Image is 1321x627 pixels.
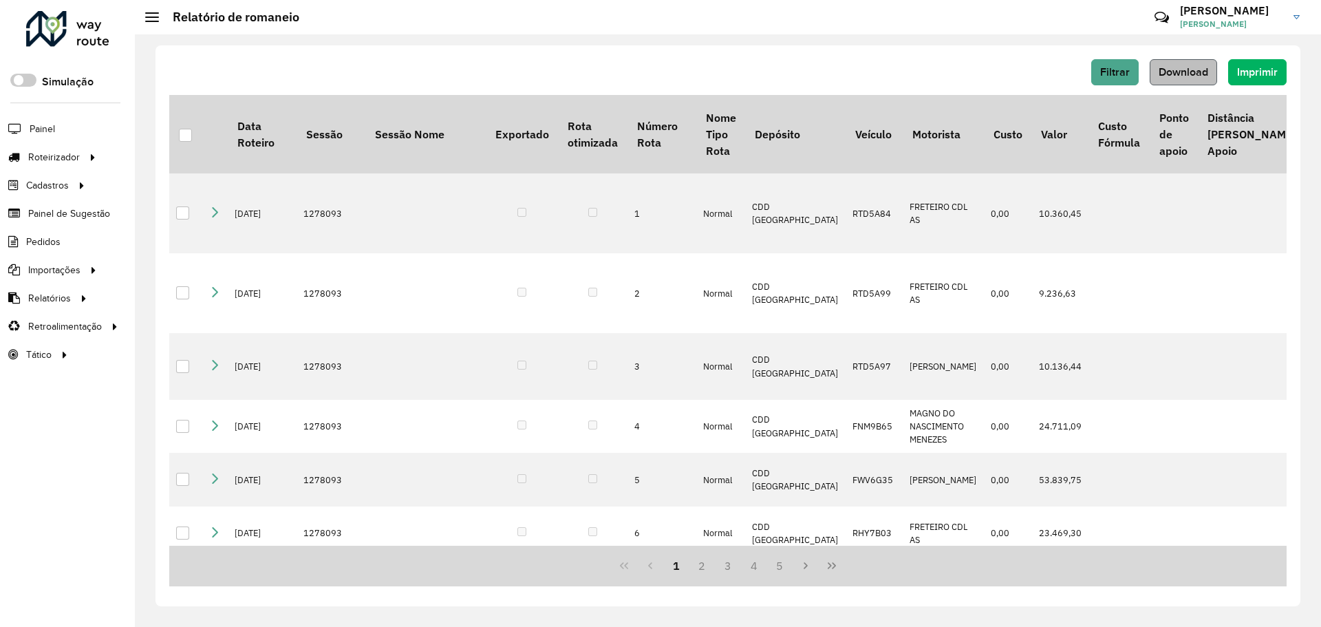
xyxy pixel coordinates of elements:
td: [PERSON_NAME] [903,453,984,507]
td: Normal [696,333,745,400]
td: 10.360,45 [1032,173,1089,253]
td: 1278093 [297,253,365,333]
td: 1278093 [297,453,365,507]
span: Retroalimentação [28,319,102,334]
button: Last Page [819,553,845,579]
th: Nome Tipo Rota [696,95,745,173]
span: Pedidos [26,235,61,249]
th: Custo Fórmula [1089,95,1150,173]
button: 3 [715,553,741,579]
th: Sessão Nome [365,95,486,173]
td: 9.236,63 [1032,253,1089,333]
td: Normal [696,173,745,253]
td: [DATE] [228,253,297,333]
button: Download [1150,59,1217,85]
h2: Relatório de romaneio [159,10,299,25]
td: Normal [696,507,745,560]
th: Número Rota [627,95,696,173]
th: Sessão [297,95,365,173]
td: 3 [627,333,696,400]
td: [PERSON_NAME] [903,333,984,400]
td: CDD [GEOGRAPHIC_DATA] [745,253,846,333]
td: 1278093 [297,333,365,400]
td: 53.839,75 [1032,453,1089,507]
td: RHY7B03 [846,507,903,560]
td: RTD5A84 [846,173,903,253]
td: [DATE] [228,507,297,560]
td: [DATE] [228,333,297,400]
label: Simulação [42,74,94,90]
td: MAGNO DO NASCIMENTO MENEZES [903,400,984,454]
span: Download [1159,66,1208,78]
span: Filtrar [1100,66,1130,78]
td: RTD5A99 [846,253,903,333]
td: 1278093 [297,400,365,454]
span: Roteirizador [28,150,80,164]
th: Rota otimizada [558,95,627,173]
td: 10.136,44 [1032,333,1089,400]
td: 0,00 [984,173,1031,253]
td: CDD [GEOGRAPHIC_DATA] [745,453,846,507]
button: 5 [767,553,793,579]
td: CDD [GEOGRAPHIC_DATA] [745,507,846,560]
td: [DATE] [228,173,297,253]
span: Painel [30,122,55,136]
button: 2 [689,553,715,579]
td: FRETEIRO CDL AS [903,253,984,333]
span: Tático [26,348,52,362]
th: Data Roteiro [228,95,297,173]
th: Distância [PERSON_NAME] Apoio [1198,95,1305,173]
td: 2 [627,253,696,333]
td: 0,00 [984,507,1031,560]
td: 1278093 [297,507,365,560]
td: Normal [696,400,745,454]
td: FWV6G35 [846,453,903,507]
span: Importações [28,263,80,277]
th: Valor [1032,95,1089,173]
td: 1278093 [297,173,365,253]
td: 5 [627,453,696,507]
td: CDD [GEOGRAPHIC_DATA] [745,333,846,400]
td: Normal [696,453,745,507]
td: 24.711,09 [1032,400,1089,454]
td: 6 [627,507,696,560]
button: Filtrar [1091,59,1139,85]
span: Painel de Sugestão [28,206,110,221]
span: [PERSON_NAME] [1180,18,1283,30]
span: Imprimir [1237,66,1278,78]
td: 0,00 [984,333,1031,400]
a: Contato Rápido [1147,3,1177,32]
th: Motorista [903,95,984,173]
th: Custo [984,95,1031,173]
button: 4 [741,553,767,579]
button: Imprimir [1228,59,1287,85]
td: 23.469,30 [1032,507,1089,560]
td: 0,00 [984,453,1031,507]
td: 1 [627,173,696,253]
td: 0,00 [984,400,1031,454]
td: Normal [696,253,745,333]
button: Next Page [793,553,819,579]
td: FNM9B65 [846,400,903,454]
td: CDD [GEOGRAPHIC_DATA] [745,173,846,253]
span: Relatórios [28,291,71,306]
td: CDD [GEOGRAPHIC_DATA] [745,400,846,454]
th: Veículo [846,95,903,173]
td: FRETEIRO CDL AS [903,507,984,560]
td: 4 [627,400,696,454]
th: Depósito [745,95,846,173]
td: [DATE] [228,400,297,454]
td: FRETEIRO CDL AS [903,173,984,253]
h3: [PERSON_NAME] [1180,4,1283,17]
td: 0,00 [984,253,1031,333]
th: Ponto de apoio [1150,95,1198,173]
th: Exportado [486,95,558,173]
td: [DATE] [228,453,297,507]
button: 1 [663,553,689,579]
td: RTD5A97 [846,333,903,400]
span: Cadastros [26,178,69,193]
